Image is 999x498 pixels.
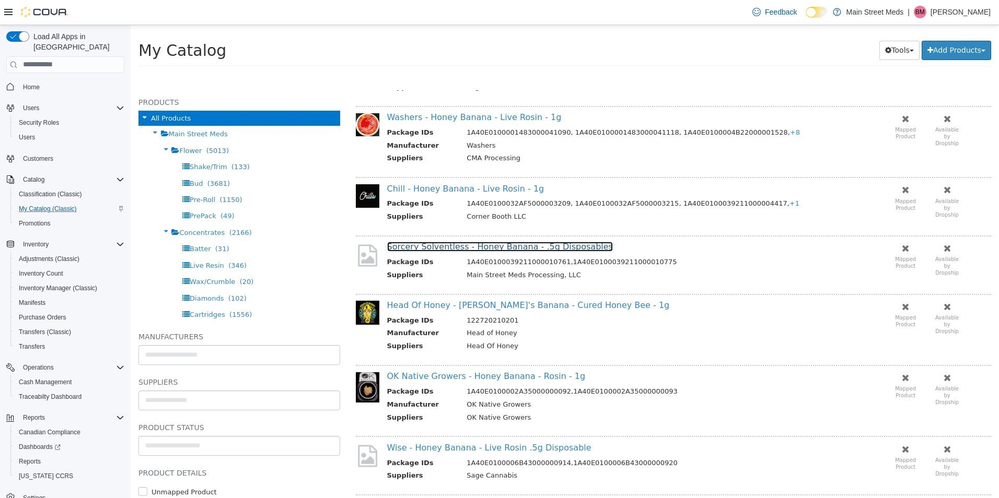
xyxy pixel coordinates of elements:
td: 1A40E0100006B43000000914,1A40E0100006B43000000920 [328,433,688,446]
button: Tools [749,16,789,35]
button: Reports [19,411,49,424]
a: Adjustments (Classic) [15,253,84,265]
span: Users [19,102,124,114]
button: [US_STATE] CCRS [10,469,129,483]
button: Catalog [19,173,49,186]
span: [US_STATE] CCRS [19,472,73,480]
span: Feedback [765,7,797,17]
a: Wise - Honey Banana - Live Rosin .5g Disposable [257,418,461,428]
th: Package IDs [257,173,329,186]
img: 150 [225,347,249,378]
span: (133) [101,138,119,146]
td: Main Street Meds Processing, LLC [328,245,688,258]
span: Bud [59,155,72,162]
small: Available by Dropship [805,173,828,193]
button: Traceabilty Dashboard [10,389,129,404]
span: Reports [19,457,41,466]
button: Reports [10,454,129,469]
span: Transfers [19,342,45,351]
span: Traceabilty Dashboard [15,390,124,403]
span: Pre-Roll [59,171,85,179]
th: Package IDs [257,290,329,303]
button: Users [10,130,129,145]
a: OK Native Growers - Honey Banana - Rosin - 1g [257,346,455,356]
span: Home [19,80,124,93]
a: Feedback [748,2,801,22]
span: +8 [659,103,669,111]
span: Security Roles [15,116,124,129]
th: Suppliers [257,128,329,141]
span: PrePack [59,187,86,195]
small: Mapped Product [764,173,785,186]
span: Cash Management [19,378,72,386]
span: Transfers [15,340,124,353]
small: Mapped Product [764,102,785,114]
th: Manufacturer [257,115,329,128]
span: Promotions [15,217,124,230]
h5: Product Status [8,396,210,409]
small: Mapped Product [764,231,785,244]
small: Available by Dropship [805,432,828,452]
a: Traceabilty Dashboard [15,390,86,403]
button: Reports [2,410,129,425]
th: Manufacturer [257,303,329,316]
label: Unmapped Product [18,462,86,472]
a: Classification (Classic) [15,188,86,200]
th: Suppliers [257,316,329,329]
p: [PERSON_NAME] [931,6,991,18]
button: Users [19,102,43,114]
span: Reports [23,413,45,422]
a: Transfers [15,340,49,353]
td: Head of Honey [328,303,688,316]
td: Corner Booth LLC [328,186,688,199]
span: Canadian Compliance [15,426,124,438]
div: Blake Martin [914,6,926,18]
span: (346) [98,236,116,244]
span: Batter [59,220,80,228]
th: Manufacturer [257,374,329,387]
span: Dashboards [15,441,124,453]
button: Manifests [10,295,129,310]
span: Customers [23,155,53,163]
button: Operations [19,361,58,374]
span: Inventory Manager (Classic) [19,284,97,292]
h5: Manufacturers [8,305,210,318]
span: Main Street Meds [38,105,97,113]
a: My Catalog (Classic) [15,203,81,215]
p: Main Street Meds [846,6,904,18]
img: 150 [225,88,249,111]
span: Inventory [19,238,124,251]
button: Cash Management [10,375,129,389]
span: Load All Apps in [GEOGRAPHIC_DATA] [29,31,124,52]
span: Users [19,133,35,141]
span: Dashboards [19,443,61,451]
th: Package IDs [257,102,329,115]
span: My Catalog (Classic) [15,203,124,215]
th: Suppliers [257,245,329,258]
a: Security Roles [15,116,63,129]
span: (49) [90,187,104,195]
span: Reports [19,411,124,424]
a: Promotions [15,217,55,230]
span: (2166) [99,204,121,211]
span: Inventory Manager (Classic) [15,282,124,294]
span: Security Roles [19,118,59,127]
span: (31) [85,220,99,228]
td: OK Native Growers [328,374,688,387]
span: Transfers (Classic) [15,326,124,338]
a: Dashboards [15,441,65,453]
span: Classification (Classic) [15,188,124,200]
span: Reports [15,455,124,468]
span: 1A40E0100001483000041090, 1A40E0100001483000041118, 1A40E0100004B22000001528, [336,103,669,111]
h5: Product Details [8,442,210,454]
button: Classification (Classic) [10,187,129,201]
span: Inventory [23,240,49,248]
td: 1A40E0100002A35000000092,1A40E0100002A35000000093 [328,361,688,374]
button: Users [2,101,129,115]
a: Washers - Honey Banana - Live Rosin - 1g [257,87,431,97]
small: Mapped Product [764,361,785,373]
span: My Catalog (Classic) [19,205,77,213]
span: +1 [659,174,669,182]
span: Operations [19,361,124,374]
